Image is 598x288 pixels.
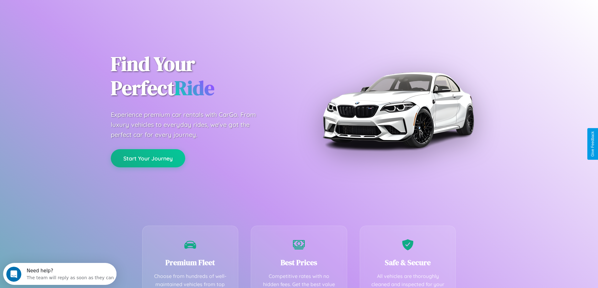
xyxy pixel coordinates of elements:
h1: Find Your Perfect [111,52,290,100]
iframe: Intercom live chat [6,267,21,282]
div: The team will reply as soon as they can [24,10,111,17]
div: Give Feedback [590,131,595,157]
img: Premium BMW car rental vehicle [320,31,477,188]
h3: Safe & Secure [369,257,446,268]
h3: Premium Fleet [152,257,229,268]
h3: Best Prices [261,257,337,268]
p: Experience premium car rentals with CarGo. From luxury vehicles to everyday rides, we've got the ... [111,110,268,140]
button: Start Your Journey [111,149,185,167]
div: Open Intercom Messenger [3,3,117,20]
div: Need help? [24,5,111,10]
span: Ride [175,74,214,102]
iframe: Intercom live chat discovery launcher [3,263,116,285]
